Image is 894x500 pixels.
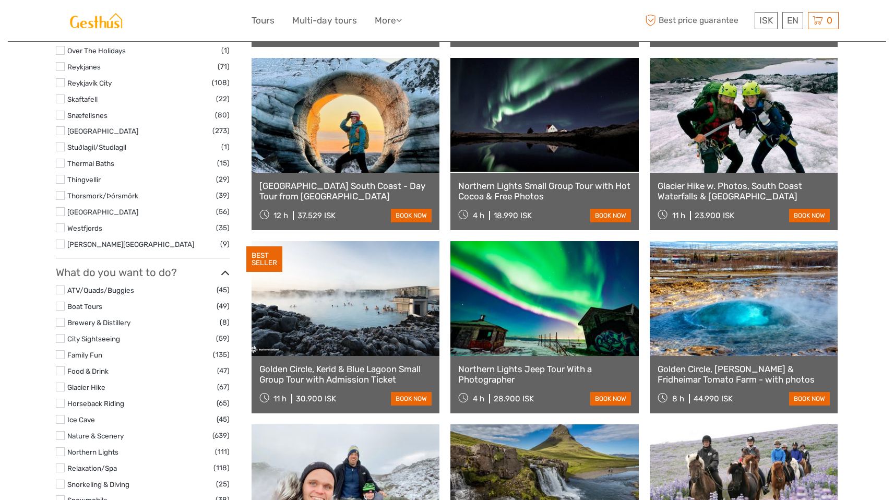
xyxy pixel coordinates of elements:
[297,211,336,220] div: 37.529 ISK
[67,192,138,200] a: Thorsmork/Þórsmörk
[220,316,230,328] span: (8)
[67,240,194,248] a: [PERSON_NAME][GEOGRAPHIC_DATA]
[217,381,230,393] span: (67)
[458,364,631,385] a: Northern Lights Jeep Tour With a Photographer
[67,415,95,424] a: Ice Cave
[67,351,102,359] a: Family Fun
[67,159,114,168] a: Thermal Baths
[213,462,230,474] span: (118)
[215,446,230,458] span: (111)
[759,15,773,26] span: ISK
[273,394,287,403] span: 11 h
[67,143,126,151] a: Stuðlagil/Studlagil
[473,211,484,220] span: 4 h
[216,222,230,234] span: (35)
[67,79,112,87] a: Reykjavík City
[56,266,230,279] h3: What do you want to do?
[67,399,124,408] a: Horseback Riding
[782,12,803,29] div: EN
[216,332,230,344] span: (59)
[67,286,134,294] a: ATV/Quads/Buggies
[694,394,733,403] div: 44.990 ISK
[494,394,534,403] div: 28.900 ISK
[259,181,432,202] a: [GEOGRAPHIC_DATA] South Coast - Day Tour from [GEOGRAPHIC_DATA]
[67,208,138,216] a: [GEOGRAPHIC_DATA]
[391,209,432,222] a: book now
[220,238,230,250] span: (9)
[658,364,830,385] a: Golden Circle, [PERSON_NAME] & Fridheimar Tomato Farm - with photos
[259,364,432,385] a: Golden Circle, Kerid & Blue Lagoon Small Group Tour with Admission Ticket
[218,61,230,73] span: (71)
[67,111,108,120] a: Snæfellsnes
[658,181,830,202] a: Glacier Hike w. Photos, South Coast Waterfalls & [GEOGRAPHIC_DATA]
[273,211,288,220] span: 12 h
[221,44,230,56] span: (1)
[212,125,230,137] span: (273)
[789,392,830,406] a: book now
[494,211,532,220] div: 18.990 ISK
[212,430,230,442] span: (639)
[217,300,230,312] span: (49)
[216,173,230,185] span: (29)
[458,181,631,202] a: Northern Lights Small Group Tour with Hot Cocoa & Free Photos
[67,318,130,327] a: Brewery & Distillery
[252,13,275,28] a: Tours
[391,392,432,406] a: book now
[473,394,484,403] span: 4 h
[67,224,102,232] a: Westfjords
[67,448,118,456] a: Northern Lights
[67,46,126,55] a: Over The Holidays
[643,12,752,29] span: Best price guarantee
[246,246,282,272] div: BEST SELLER
[590,392,631,406] a: book now
[590,209,631,222] a: book now
[217,397,230,409] span: (65)
[67,464,117,472] a: Relaxation/Spa
[67,175,101,184] a: Thingvellir
[215,109,230,121] span: (80)
[67,302,102,311] a: Boat Tours
[672,394,684,403] span: 8 h
[67,367,109,375] a: Food & Drink
[67,95,98,103] a: Skaftafell
[292,13,357,28] a: Multi-day tours
[217,284,230,296] span: (45)
[67,480,129,489] a: Snorkeling & Diving
[375,13,402,28] a: More
[56,8,136,33] img: 793-558c535f-1fea-42e8-a7af-40abf53c5f2f_logo_small.jpg
[67,432,124,440] a: Nature & Scenery
[217,157,230,169] span: (15)
[67,335,120,343] a: City Sightseeing
[217,413,230,425] span: (45)
[67,63,101,71] a: Reykjanes
[212,77,230,89] span: (108)
[672,211,685,220] span: 11 h
[67,127,138,135] a: [GEOGRAPHIC_DATA]
[695,211,734,220] div: 23.900 ISK
[825,15,834,26] span: 0
[213,349,230,361] span: (135)
[789,209,830,222] a: book now
[296,394,336,403] div: 30.900 ISK
[67,383,105,391] a: Glacier Hike
[216,93,230,105] span: (22)
[217,365,230,377] span: (47)
[216,206,230,218] span: (56)
[216,478,230,490] span: (25)
[216,189,230,201] span: (39)
[221,141,230,153] span: (1)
